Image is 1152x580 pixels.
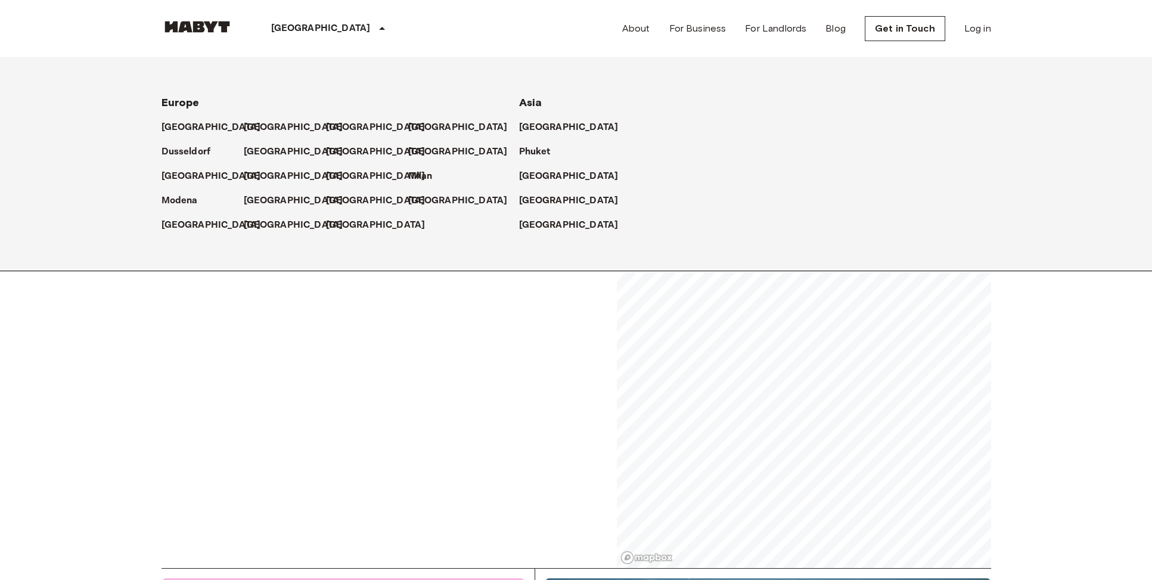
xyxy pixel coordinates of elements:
[825,21,846,36] a: Blog
[519,120,631,135] a: [GEOGRAPHIC_DATA]
[244,218,355,232] a: [GEOGRAPHIC_DATA]
[326,169,426,184] p: [GEOGRAPHIC_DATA]
[244,194,343,208] p: [GEOGRAPHIC_DATA]
[519,169,631,184] a: [GEOGRAPHIC_DATA]
[617,45,991,568] canvas: Map
[620,551,673,565] a: Mapbox logo
[519,96,542,109] span: Asia
[244,218,343,232] p: [GEOGRAPHIC_DATA]
[519,194,619,208] p: [GEOGRAPHIC_DATA]
[271,21,371,36] p: [GEOGRAPHIC_DATA]
[745,21,806,36] a: For Landlords
[162,218,273,232] a: [GEOGRAPHIC_DATA]
[326,120,426,135] p: [GEOGRAPHIC_DATA]
[669,21,726,36] a: For Business
[326,194,426,208] p: [GEOGRAPHIC_DATA]
[519,169,619,184] p: [GEOGRAPHIC_DATA]
[244,145,355,159] a: [GEOGRAPHIC_DATA]
[162,120,261,135] p: [GEOGRAPHIC_DATA]
[326,218,437,232] a: [GEOGRAPHIC_DATA]
[408,169,433,184] p: Milan
[408,120,520,135] a: [GEOGRAPHIC_DATA]
[162,145,211,159] p: Dusseldorf
[964,21,991,36] a: Log in
[162,218,261,232] p: [GEOGRAPHIC_DATA]
[519,120,619,135] p: [GEOGRAPHIC_DATA]
[162,120,273,135] a: [GEOGRAPHIC_DATA]
[244,120,355,135] a: [GEOGRAPHIC_DATA]
[519,218,619,232] p: [GEOGRAPHIC_DATA]
[244,169,343,184] p: [GEOGRAPHIC_DATA]
[326,145,426,159] p: [GEOGRAPHIC_DATA]
[244,194,355,208] a: [GEOGRAPHIC_DATA]
[162,96,200,109] span: Europe
[162,194,210,208] a: Modena
[326,120,437,135] a: [GEOGRAPHIC_DATA]
[326,218,426,232] p: [GEOGRAPHIC_DATA]
[162,169,273,184] a: [GEOGRAPHIC_DATA]
[519,145,563,159] a: Phuket
[162,194,198,208] p: Modena
[408,194,520,208] a: [GEOGRAPHIC_DATA]
[408,169,445,184] a: Milan
[326,169,437,184] a: [GEOGRAPHIC_DATA]
[326,194,437,208] a: [GEOGRAPHIC_DATA]
[519,145,551,159] p: Phuket
[244,169,355,184] a: [GEOGRAPHIC_DATA]
[162,169,261,184] p: [GEOGRAPHIC_DATA]
[622,21,650,36] a: About
[408,145,508,159] p: [GEOGRAPHIC_DATA]
[244,145,343,159] p: [GEOGRAPHIC_DATA]
[326,145,437,159] a: [GEOGRAPHIC_DATA]
[162,145,223,159] a: Dusseldorf
[244,120,343,135] p: [GEOGRAPHIC_DATA]
[408,120,508,135] p: [GEOGRAPHIC_DATA]
[519,218,631,232] a: [GEOGRAPHIC_DATA]
[408,145,520,159] a: [GEOGRAPHIC_DATA]
[519,194,631,208] a: [GEOGRAPHIC_DATA]
[865,16,945,41] a: Get in Touch
[162,21,233,33] img: Habyt
[408,194,508,208] p: [GEOGRAPHIC_DATA]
